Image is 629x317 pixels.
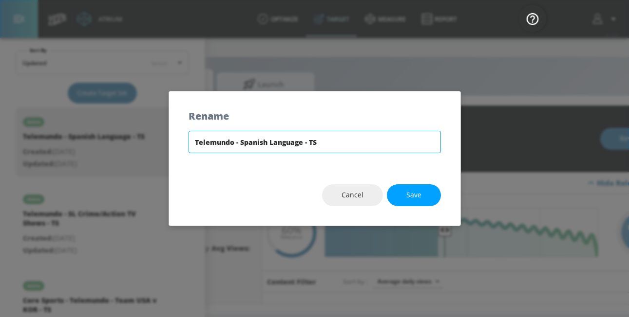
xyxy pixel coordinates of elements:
button: Open Resource Center [519,5,546,32]
span: Save [406,189,421,201]
button: Save [387,184,441,206]
button: Cancel [322,184,383,206]
h5: Rename [189,111,229,121]
span: Cancel [342,189,363,201]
